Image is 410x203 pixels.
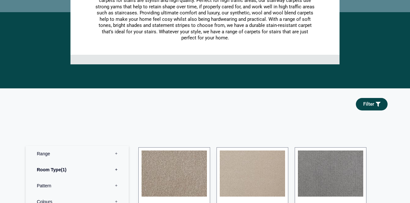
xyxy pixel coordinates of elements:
[30,162,124,178] label: Room Type
[30,146,124,162] label: Range
[61,167,66,172] span: 1
[363,102,374,107] span: Filter
[30,178,124,194] label: Pattern
[356,98,388,110] a: Filter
